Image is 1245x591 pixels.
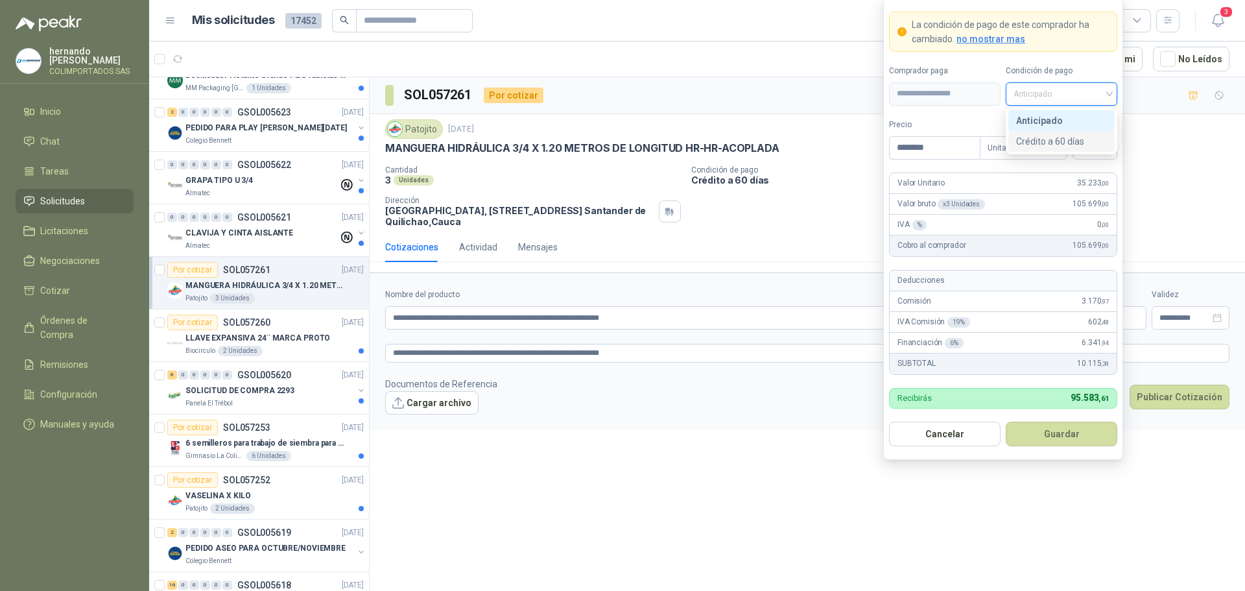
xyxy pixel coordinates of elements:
a: Órdenes de Compra [16,308,134,347]
div: 0 [200,370,210,380]
span: 602 [1088,316,1109,328]
p: Almatec [185,188,210,199]
label: Precio [889,119,980,131]
span: ,00 [1101,242,1109,249]
button: Cargar archivo [385,391,479,415]
div: 0 [189,370,199,380]
p: Cantidad [385,165,681,175]
div: 0 [189,213,199,222]
p: 6 semilleros para trabajo de siembra para estudiantes en la granja [185,437,347,450]
div: 0 [200,160,210,169]
span: 10.115 [1077,357,1109,370]
p: Dirección [385,196,654,205]
p: Gimnasio La Colina [185,451,244,461]
p: MANGUERA HIDRÁULICA 3/4 X 1.20 METROS DE LONGITUD HR-HR-ACOPLADA [385,141,779,155]
img: Company Logo [167,178,183,193]
img: Company Logo [167,73,183,88]
div: 0 [178,370,188,380]
div: Crédito a 60 días [1016,134,1107,149]
span: Remisiones [40,357,88,372]
img: Company Logo [167,230,183,246]
p: Panela El Trébol [185,398,233,409]
label: Condición de pago [1006,65,1117,77]
p: Condición de pago [691,165,1240,175]
p: Deducciones [897,274,944,287]
p: Valor Unitario [897,177,945,189]
p: [DATE] [342,106,364,119]
a: 6 0 0 0 0 0 GSOL005620[DATE] Company LogoSOLICITUD DE COMPRA 2293Panela El Trébol [167,367,366,409]
a: Por cotizarSOL057253[DATE] Company Logo6 semilleros para trabajo de siembra para estudiantes en l... [149,415,369,467]
p: GSOL005623 [237,108,291,117]
label: Validez [1152,289,1229,301]
p: CLAVIJA Y CINTA AISLANTE [185,227,293,239]
img: Company Logo [167,493,183,509]
p: SOLICITUD DE COMPRA 2293 [185,385,294,397]
p: Documentos de Referencia [385,377,497,391]
span: Unitario [988,138,1060,158]
a: 0 0 0 0 0 0 GSOL005621[DATE] Company LogoCLAVIJA Y CINTA AISLANTEAlmatec [167,210,366,251]
span: Manuales y ayuda [40,417,114,431]
p: Financiación [897,337,964,349]
div: Por cotizar [167,472,218,488]
span: 0 [1097,219,1109,231]
a: Chat [16,129,134,154]
div: 0 [222,108,232,117]
span: Cotizar [40,283,70,298]
span: exclamation-circle [897,27,907,36]
span: 105.699 [1073,239,1109,252]
div: 3 Unidades [210,293,255,304]
div: 0 [211,581,221,590]
p: hernando [PERSON_NAME] [49,47,134,65]
p: SOL057252 [223,476,270,485]
div: 0 [211,528,221,537]
a: Tareas [16,159,134,184]
p: Valor bruto [897,198,985,210]
button: No Leídos [1153,47,1229,71]
div: Por cotizar [484,88,543,103]
p: SOL057261 [223,265,270,274]
div: 0 [178,581,188,590]
span: no mostrar mas [956,34,1025,44]
p: [DATE] [342,211,364,224]
div: 0 [200,581,210,590]
div: 0 [222,581,232,590]
p: [DATE] [342,527,364,539]
div: 0 [211,370,221,380]
div: Actividad [459,240,497,254]
img: Company Logo [167,546,183,561]
p: LLAVE EXPANSIVA 24¨ MARCA PROTO [185,332,330,344]
button: Cancelar [889,422,1001,446]
p: Patojito [185,503,207,514]
div: 2 Unidades [218,346,263,356]
div: 2 Unidades [210,503,255,514]
span: Inicio [40,104,61,119]
a: Manuales y ayuda [16,412,134,437]
p: GSOL005618 [237,581,291,590]
p: SOL057253 [223,423,270,432]
div: 2 [167,108,177,117]
a: Por cotizarSOL057252[DATE] Company LogoVASELINA X KILOPatojito2 Unidades [149,467,369,520]
img: Company Logo [167,440,183,456]
a: 2 0 0 0 0 0 GSOL005619[DATE] Company LogoPEDIDO ASEO PARA OCTUBRE/NOVIEMBREColegio Bennett [167,525,366,566]
p: IVA Comisión [897,316,970,328]
span: Solicitudes [40,194,85,208]
div: 0 [178,160,188,169]
a: Por cotizarSOL057261[DATE] Company LogoMANGUERA HIDRÁULICA 3/4 X 1.20 METROS DE LONGITUD HR-HR-AC... [149,257,369,309]
div: Mensajes [518,240,558,254]
div: Por cotizar [167,420,218,435]
button: Publicar Cotización [1130,385,1229,409]
img: Company Logo [167,335,183,351]
span: Negociaciones [40,254,100,268]
span: ,97 [1101,298,1109,305]
div: Por cotizar [167,315,218,330]
div: Anticipado [1016,114,1107,128]
span: 3.170 [1082,295,1109,308]
div: 0 [167,160,177,169]
p: Crédito a 60 días [691,175,1240,186]
a: Negociaciones [16,248,134,273]
span: ,39 [1101,360,1109,367]
div: Cotizaciones [385,240,438,254]
div: 6 % [945,338,964,348]
span: Configuración [40,387,97,402]
div: 0 [167,213,177,222]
